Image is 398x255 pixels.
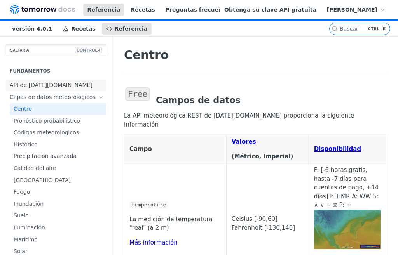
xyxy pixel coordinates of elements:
font: Calidad del aire [14,165,56,171]
a: Más información [129,239,178,246]
img: Documentación de la API meteorológica de Tomorrow.io [10,5,75,14]
font: Códigos meteorológicos [14,129,79,135]
font: F: [-6 horas gratis, hasta -7 días para cuentas de pago, +14 días] I: TIMR A: WW S: ∧ ∨ ~ ⧖ P: + [314,167,379,208]
a: Fuego [10,186,106,198]
font: [PERSON_NAME] [327,7,377,13]
button: SALTAR ACONTROL-/ [6,44,106,56]
font: Suelo [14,212,29,219]
a: Referencia [83,4,125,16]
a: Precipitación avanzada [10,151,106,162]
a: Marítimo [10,234,106,246]
font: Solar [14,248,28,254]
a: Referencia [102,23,152,35]
font: Obtenga su clave API gratuita [224,7,316,13]
a: Inundación [10,198,106,210]
font: Preguntas frecuentes [166,7,232,13]
a: Calidad del aire [10,163,106,174]
font: Inundación [14,201,44,207]
font: Campos de datos [156,95,241,105]
a: Códigos meteorológicos [10,127,106,139]
font: Capas de datos meteorológicos [10,94,96,100]
font: versión 4.0.1 [12,26,52,32]
a: Pronóstico probabilístico [10,115,106,127]
a: Capas de datos meteorológicosOcultar subpáginas para capas de datos meteorológicos [6,92,106,103]
font: [GEOGRAPHIC_DATA] [14,177,71,183]
a: Preguntas frecuentes [161,4,236,16]
font: Recetas [131,7,155,13]
font: Centro [14,106,32,112]
a: Recetas [58,23,100,35]
button: [PERSON_NAME] [323,4,390,16]
font: Referencia [87,7,120,13]
span: Ampliar imagen [314,226,381,232]
a: [GEOGRAPHIC_DATA] [10,175,106,186]
font: La API meteorológica REST de [DATE][DOMAIN_NAME] proporciona la siguiente información [124,112,354,128]
font: Referencia [115,26,148,32]
a: Histórico [10,139,106,151]
button: Ocultar subpáginas para capas de datos meteorológicos [98,94,104,101]
font: API de [DATE][DOMAIN_NAME] [10,82,93,88]
font: Histórico [14,141,38,147]
font: Campo [129,146,152,153]
a: Disponibilidad [314,146,361,153]
font: La medición de temperatura "real" (a 2 m) [129,216,213,232]
font: (Métrico, Imperial) [232,153,293,160]
a: Obtenga su clave API gratuita [220,4,321,16]
kbd: CTRL-K [366,25,388,33]
font: Fuego [14,189,30,195]
font: Precipitación avanzada [14,153,77,159]
font: Marítimo [14,236,38,243]
font: Fundamentos [10,68,50,74]
font: Celsius [-90,60] Fahrenheit [-130,140] [232,215,295,231]
a: API de [DATE][DOMAIN_NAME] [6,80,106,91]
font: Iluminación [14,224,45,231]
font: CONTROL-/ [77,48,100,52]
a: Centro [10,103,106,115]
font: Recetas [71,26,96,32]
a: Recetas [126,4,159,16]
a: Iluminación [10,222,106,234]
a: Suelo [10,210,106,222]
font: Centro [124,48,169,62]
a: Valores [232,138,256,145]
font: SALTAR A [10,48,29,52]
svg: Buscar [332,26,338,32]
font: Pronóstico probabilístico [14,118,80,124]
span: temperature [131,202,166,208]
